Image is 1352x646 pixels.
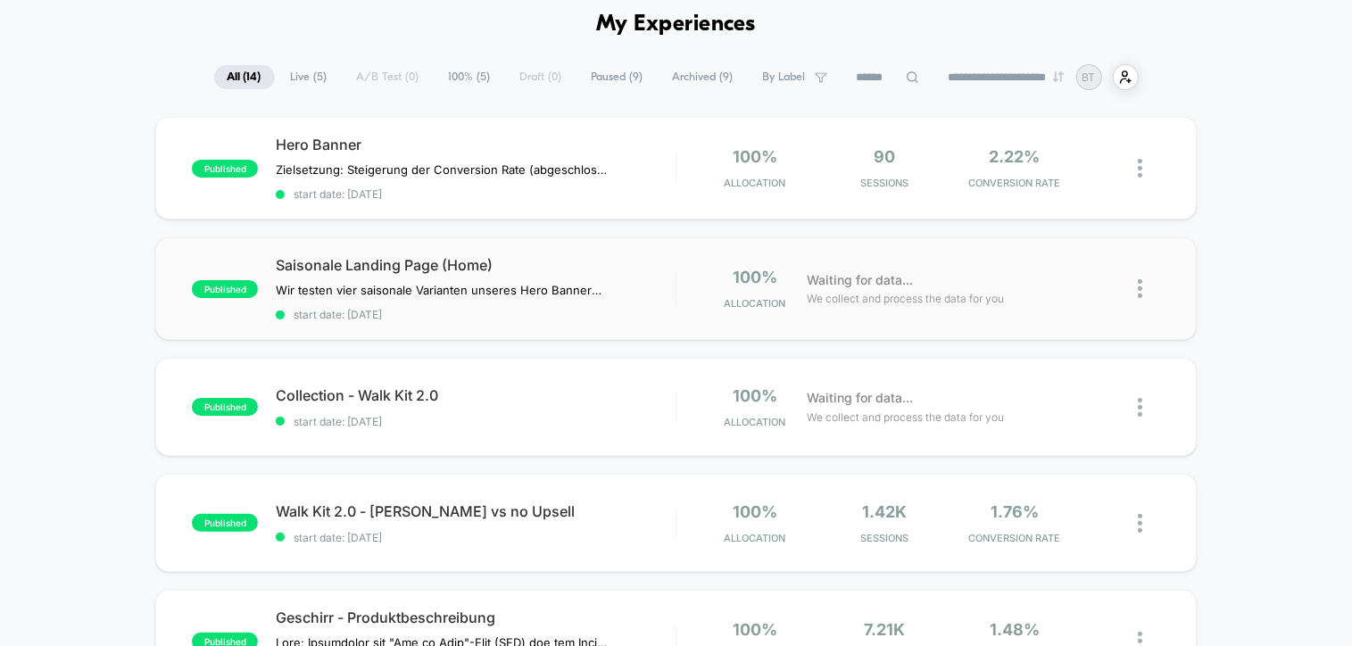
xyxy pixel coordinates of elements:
[990,620,1040,639] span: 1.48%
[435,65,504,89] span: 100% ( 5 )
[733,147,777,166] span: 100%
[276,256,676,274] span: Saisonale Landing Page (Home)
[825,532,946,544] span: Sessions
[1053,71,1064,82] img: end
[1138,398,1142,417] img: close
[192,514,258,532] span: published
[276,187,676,201] span: start date: [DATE]
[276,283,607,297] span: Wir testen vier saisonale Varianten unseres Hero Banners (Winter, Frühling, [PERSON_NAME], [PERSO...
[733,386,777,405] span: 100%
[807,270,913,290] span: Waiting for data...
[954,177,1074,189] span: CONVERSION RATE
[1138,514,1142,533] img: close
[1138,279,1142,298] img: close
[276,502,676,520] span: Walk Kit 2.0 - [PERSON_NAME] vs no Upsell
[862,502,907,521] span: 1.42k
[596,12,756,37] h1: My Experiences
[192,160,258,178] span: published
[214,65,275,89] span: All ( 14 )
[991,502,1039,521] span: 1.76%
[276,531,676,544] span: start date: [DATE]
[807,409,1004,426] span: We collect and process the data for you
[276,136,676,153] span: Hero Banner
[276,386,676,404] span: Collection - Walk Kit 2.0
[276,162,607,177] span: Zielsetzung: Steigerung der Conversion Rate (abgeschlossene Käufe) und des Average Order Value (d...
[724,177,785,189] span: Allocation
[989,147,1040,166] span: 2.22%
[659,65,747,89] span: Archived ( 9 )
[874,147,895,166] span: 90
[733,268,777,286] span: 100%
[954,532,1074,544] span: CONVERSION RATE
[763,70,806,84] span: By Label
[825,177,946,189] span: Sessions
[278,65,341,89] span: Live ( 5 )
[864,620,905,639] span: 7.21k
[1082,70,1096,84] p: BT
[276,609,676,626] span: Geschirr - Produktbeschreibung
[807,290,1004,307] span: We collect and process the data for you
[192,398,258,416] span: published
[578,65,657,89] span: Paused ( 9 )
[733,620,777,639] span: 100%
[733,502,777,521] span: 100%
[192,280,258,298] span: published
[276,415,676,428] span: start date: [DATE]
[276,308,676,321] span: start date: [DATE]
[725,416,786,428] span: Allocation
[725,297,786,310] span: Allocation
[724,532,785,544] span: Allocation
[1138,159,1142,178] img: close
[807,388,913,408] span: Waiting for data...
